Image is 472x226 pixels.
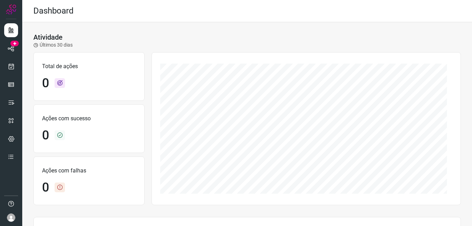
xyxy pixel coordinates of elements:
[33,33,63,41] h3: Atividade
[42,180,49,195] h1: 0
[33,6,74,16] h2: Dashboard
[42,76,49,91] h1: 0
[42,128,49,143] h1: 0
[6,4,16,15] img: Logo
[42,114,136,123] p: Ações com sucesso
[42,62,136,71] p: Total de ações
[7,213,15,222] img: avatar-user-boy.jpg
[42,167,136,175] p: Ações com falhas
[33,41,73,49] p: Últimos 30 dias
